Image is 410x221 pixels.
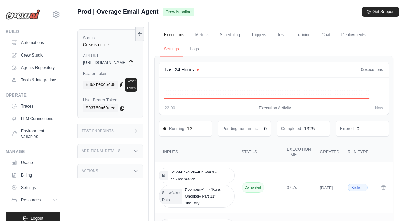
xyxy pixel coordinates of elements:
[8,182,60,193] a: Settings
[8,101,60,112] a: Traces
[340,126,354,131] dd: Errored
[8,62,60,73] a: Agents Repository
[6,92,60,98] div: Operate
[6,9,40,20] img: Logo
[8,194,60,205] button: Resources
[82,169,98,173] h3: Actions
[317,28,334,42] a: Chat
[283,142,316,162] th: Execution Time
[8,50,60,61] a: Crew Studio
[191,28,213,42] a: Metrics
[259,105,291,111] span: Execution Activity
[8,113,60,124] a: LLM Connections
[215,28,244,42] a: Scheduling
[320,185,333,190] time: [DATE]
[375,105,383,111] span: Now
[304,125,315,132] div: 1325
[82,149,120,153] h3: Additional Details
[165,105,175,111] span: 22:00
[82,129,114,133] h3: Test Endpoints
[264,125,267,132] div: 0
[337,28,370,42] a: Deployments
[242,150,257,154] span: Status
[160,42,183,57] a: Settings
[83,81,118,89] code: 8362fecc5c08
[159,189,182,204] span: Snowflake Data
[362,7,399,17] button: Get Support
[182,185,234,207] span: {"company" => "Kura Oncology Part 11", "industry…
[222,126,261,131] dd: Pending human input
[83,104,118,112] code: 893760a69dea
[6,149,60,154] div: Manage
[247,28,270,42] a: Triggers
[8,74,60,86] a: Tools & Integrations
[21,197,41,203] span: Resources
[187,125,193,132] div: 13
[83,53,137,59] label: API URL
[361,67,363,72] span: 0
[8,170,60,181] a: Billing
[159,171,168,180] span: Id
[163,126,184,131] span: Running
[83,42,137,48] div: Crew is online
[83,97,137,103] label: User Bearer Token
[83,71,137,77] label: Bearer Token
[160,28,188,42] a: Executions
[348,184,368,191] span: Kickoff
[83,60,127,66] span: [URL][DOMAIN_NAME]
[361,67,383,72] div: executions
[155,142,238,162] th: Inputs
[348,150,368,154] span: Run Type
[168,168,234,183] span: 6c6bf415-d6d6-40e5-a470-ce59ec7433cb
[8,37,60,48] a: Automations
[6,29,60,34] div: Build
[163,8,194,16] span: Crew is online
[125,78,137,92] a: Reset Token
[291,28,315,42] a: Training
[8,125,60,142] a: Environment Variables
[31,215,43,221] span: Logout
[8,157,60,168] a: Usage
[186,42,203,57] a: Logs
[242,182,264,193] span: Completed
[287,185,312,190] div: 37.7s
[316,142,344,162] th: Created
[83,35,137,41] label: Status
[165,66,194,73] h4: Last 24 Hours
[77,7,158,17] span: Prod | Overage Email Agent
[357,125,359,132] div: 0
[281,126,301,131] dd: Completed
[273,28,289,42] a: Test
